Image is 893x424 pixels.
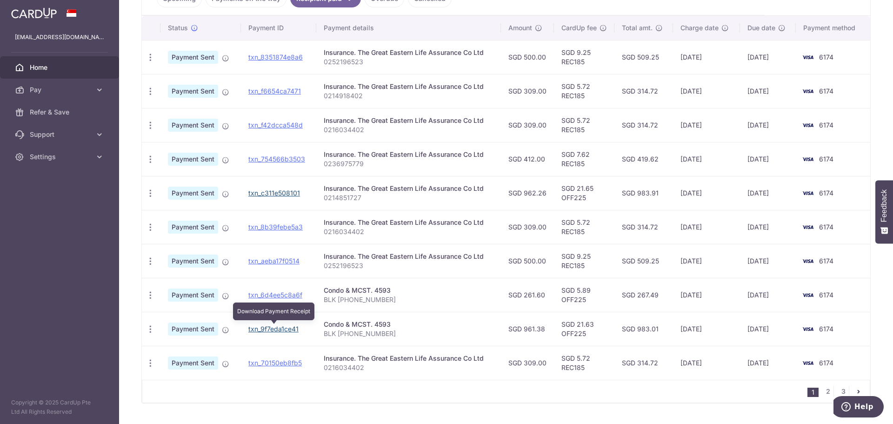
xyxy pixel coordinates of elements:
a: txn_c311e508101 [248,189,300,197]
img: Bank Card [799,222,817,233]
div: Condo & MCST. 4593 [324,320,493,329]
td: SGD 500.00 [501,244,554,278]
td: [DATE] [740,74,796,108]
td: SGD 314.72 [614,74,673,108]
span: 6174 [819,291,833,299]
td: SGD 309.00 [501,346,554,380]
th: Payment details [316,16,500,40]
td: [DATE] [673,74,740,108]
img: CardUp [11,7,57,19]
span: Home [30,63,91,72]
a: 3 [838,386,849,397]
td: [DATE] [740,176,796,210]
a: txn_aeba17f0514 [248,257,300,265]
td: SGD 962.26 [501,176,554,210]
img: Bank Card [799,154,817,165]
p: 0216034402 [324,125,493,135]
span: Due date [747,23,775,33]
span: 6174 [819,121,833,129]
p: 0216034402 [324,227,493,236]
td: [DATE] [740,108,796,142]
td: [DATE] [740,40,796,74]
p: 0216034402 [324,363,493,372]
span: Payment Sent [168,357,218,370]
span: 6174 [819,189,833,197]
td: SGD 5.72 REC185 [554,346,614,380]
div: Insurance. The Great Eastern Life Assurance Co Ltd [324,48,493,57]
td: SGD 419.62 [614,142,673,176]
td: [DATE] [673,142,740,176]
nav: pager [807,380,870,403]
td: SGD 983.01 [614,312,673,346]
span: Payment Sent [168,289,218,302]
td: SGD 314.72 [614,108,673,142]
img: Bank Card [799,357,817,369]
td: SGD 309.00 [501,108,554,142]
div: Insurance. The Great Eastern Life Assurance Co Ltd [324,150,493,159]
td: SGD 314.72 [614,210,673,244]
div: Condo & MCST. 4593 [324,286,493,295]
span: Charge date [680,23,719,33]
td: SGD 7.62 REC185 [554,142,614,176]
span: Pay [30,85,91,94]
img: Bank Card [799,289,817,301]
span: Amount [508,23,532,33]
td: SGD 309.00 [501,210,554,244]
td: [DATE] [740,278,796,312]
td: SGD 21.63 OFF225 [554,312,614,346]
td: [DATE] [673,40,740,74]
span: Settings [30,152,91,162]
td: [DATE] [740,142,796,176]
td: [DATE] [673,346,740,380]
span: Feedback [880,189,888,222]
a: txn_8b39febe5a3 [248,223,303,231]
div: Insurance. The Great Eastern Life Assurance Co Ltd [324,184,493,193]
td: [DATE] [673,312,740,346]
td: [DATE] [673,108,740,142]
a: txn_6d4ee5c8a6f [248,291,302,299]
span: Payment Sent [168,255,218,268]
td: SGD 983.91 [614,176,673,210]
td: SGD 5.89 OFF225 [554,278,614,312]
p: 0236975779 [324,159,493,168]
p: 0252196523 [324,57,493,67]
td: SGD 5.72 REC185 [554,74,614,108]
a: txn_754566b3503 [248,155,305,163]
div: Insurance. The Great Eastern Life Assurance Co Ltd [324,354,493,363]
td: SGD 412.00 [501,142,554,176]
span: Payment Sent [168,187,218,200]
td: [DATE] [740,210,796,244]
img: Bank Card [799,256,817,267]
span: 6174 [819,53,833,61]
td: SGD 9.25 REC185 [554,244,614,278]
span: 6174 [819,359,833,367]
td: [DATE] [740,346,796,380]
img: Bank Card [799,323,817,335]
span: Payment Sent [168,119,218,132]
a: txn_70150eb8fb5 [248,359,302,367]
td: SGD 9.25 REC185 [554,40,614,74]
td: [DATE] [740,312,796,346]
a: txn_f42dcca548d [248,121,303,129]
span: 6174 [819,155,833,163]
span: 6174 [819,325,833,333]
td: SGD 21.65 OFF225 [554,176,614,210]
span: Payment Sent [168,153,218,166]
span: Refer & Save [30,108,91,117]
td: SGD 961.38 [501,312,554,346]
a: txn_8351874e8a6 [248,53,303,61]
span: 6174 [819,223,833,231]
p: [EMAIL_ADDRESS][DOMAIN_NAME] [15,33,104,42]
img: Bank Card [799,188,817,199]
td: [DATE] [673,176,740,210]
td: SGD 5.72 REC185 [554,210,614,244]
td: SGD 267.49 [614,278,673,312]
th: Payment method [796,16,870,40]
td: SGD 314.72 [614,346,673,380]
td: SGD 500.00 [501,40,554,74]
span: 6174 [819,87,833,95]
button: Feedback - Show survey [875,180,893,243]
span: CardUp fee [561,23,597,33]
p: 0214851727 [324,193,493,202]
